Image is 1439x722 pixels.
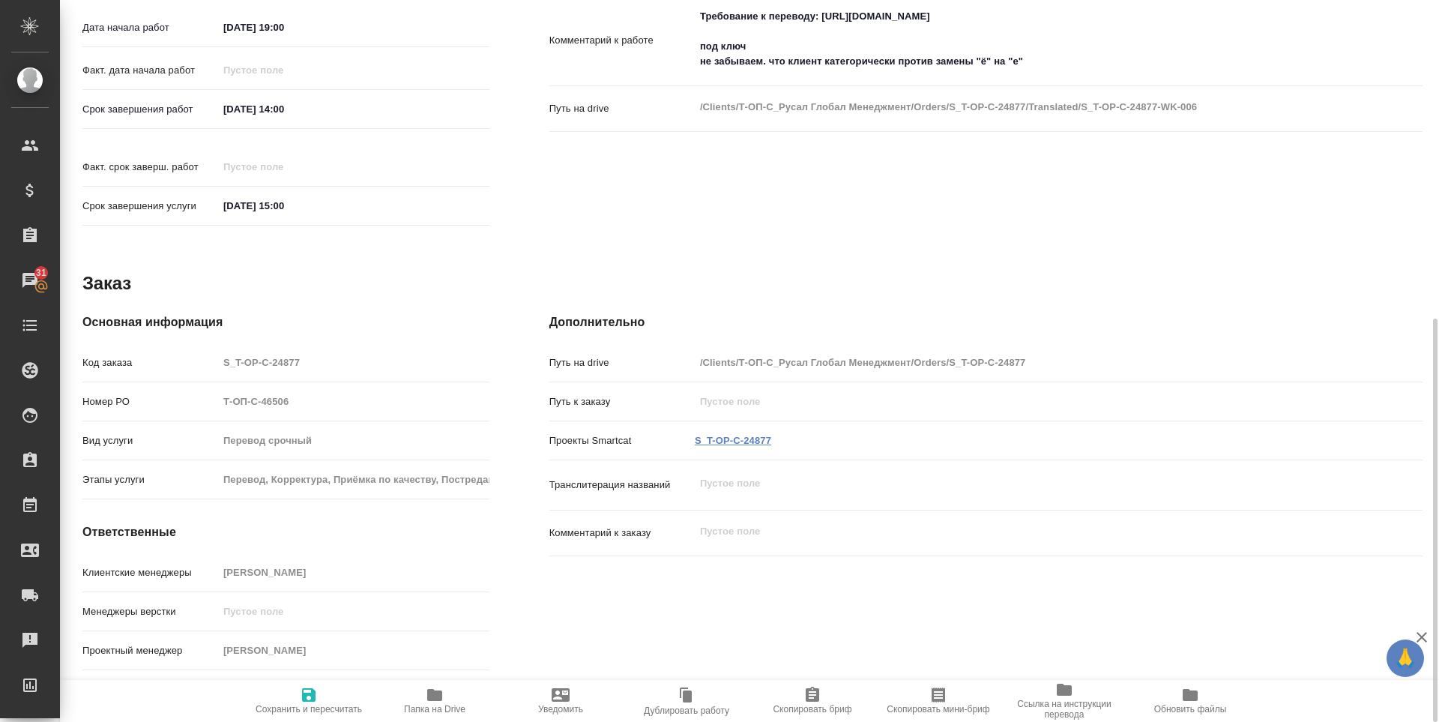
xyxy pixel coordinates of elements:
button: Сохранить и пересчитать [246,680,372,722]
h2: Заказ [82,271,131,295]
span: Дублировать работу [644,706,729,716]
p: Путь на drive [549,355,695,370]
h4: Ответственные [82,523,489,541]
p: Вид услуги [82,433,218,448]
button: Скопировать мини-бриф [875,680,1001,722]
span: Скопировать бриф [773,704,851,715]
p: Срок завершения работ [82,102,218,117]
p: Транслитерация названий [549,478,695,493]
p: Менеджеры верстки [82,604,218,619]
a: 31 [4,262,56,299]
p: Номер РО [82,394,218,409]
input: Пустое поле [218,391,489,412]
input: Пустое поле [695,391,1350,412]
button: Уведомить [498,680,624,722]
p: Комментарий к работе [549,33,695,48]
input: ✎ Введи что-нибудь [218,195,349,217]
p: Комментарий к заказу [549,526,695,541]
a: S_T-OP-C-24877 [695,435,771,446]
button: Скопировать бриф [749,680,875,722]
h4: Основная информация [82,313,489,331]
p: Проектный менеджер [82,643,218,658]
span: Уведомить [538,704,583,715]
input: ✎ Введи что-нибудь [218,98,349,120]
button: Дублировать работу [624,680,749,722]
input: Пустое поле [218,156,349,178]
p: Дата начала работ [82,20,218,35]
input: Пустое поле [218,430,489,451]
button: Ссылка на инструкции перевода [1001,680,1127,722]
input: Пустое поле [218,640,489,661]
input: Пустое поле [695,352,1350,373]
textarea: /Clients/Т-ОП-С_Русал Глобал Менеджмент/Orders/S_T-OP-C-24877/Translated/S_T-OP-C-24877-WK-006 [695,94,1350,120]
p: Проекты Smartcat [549,433,695,448]
span: Обновить файлы [1154,704,1227,715]
input: Пустое поле [218,601,489,622]
p: Факт. дата начала работ [82,63,218,78]
p: Срок завершения услуги [82,199,218,214]
p: Код заказа [82,355,218,370]
input: Пустое поле [218,562,489,583]
span: 🙏 [1393,643,1418,674]
h4: Дополнительно [549,313,1423,331]
span: Ссылка на инструкции перевода [1010,699,1118,720]
input: Пустое поле [218,59,349,81]
p: Путь на drive [549,101,695,116]
span: Сохранить и пересчитать [256,704,362,715]
span: Скопировать мини-бриф [887,704,989,715]
p: Этапы услуги [82,472,218,487]
p: Путь к заказу [549,394,695,409]
input: Пустое поле [218,469,489,490]
span: Папка на Drive [404,704,465,715]
textarea: Требование к переводу: [URL][DOMAIN_NAME] под ключ не забываем. что клиент категорически против з... [695,4,1350,74]
span: 31 [27,265,55,280]
p: Клиентские менеджеры [82,565,218,580]
button: 🙏 [1387,640,1424,677]
button: Папка на Drive [372,680,498,722]
button: Обновить файлы [1127,680,1253,722]
input: ✎ Введи что-нибудь [218,16,349,38]
input: Пустое поле [218,352,489,373]
p: Факт. срок заверш. работ [82,160,218,175]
